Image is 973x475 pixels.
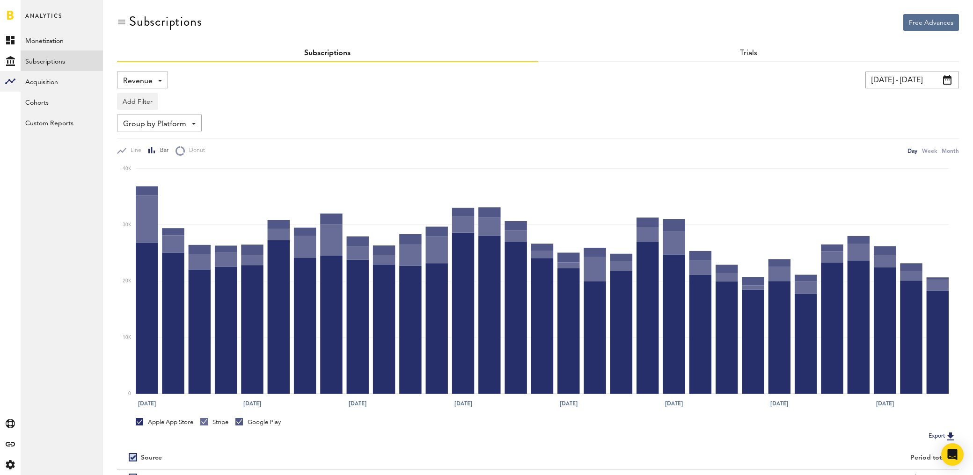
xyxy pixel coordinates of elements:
span: Group by Platform [123,116,186,132]
img: Export [945,431,956,442]
span: Analytics [25,10,62,30]
text: 20K [123,279,132,284]
a: Monetization [21,30,103,50]
div: Stripe [200,418,228,426]
span: Bar [156,147,168,155]
div: Open Intercom Messenger [941,443,964,466]
text: [DATE] [560,399,578,408]
div: Source [141,454,162,462]
text: [DATE] [876,399,894,408]
button: Free Advances [903,14,959,31]
a: Custom Reports [21,112,103,133]
a: Acquisition [21,71,103,92]
div: Period total [550,454,948,462]
button: Add Filter [117,93,158,110]
text: [DATE] [771,399,789,408]
text: 30K [123,223,132,227]
text: 0 [128,392,131,396]
text: [DATE] [243,399,261,408]
a: Subscriptions [304,50,351,57]
a: Trials [740,50,757,57]
text: [DATE] [138,399,156,408]
div: Month [942,146,959,156]
text: [DATE] [454,399,472,408]
div: Week [922,146,937,156]
text: 10K [123,335,132,340]
text: [DATE] [666,399,683,408]
div: Apple App Store [136,418,193,426]
a: Cohorts [21,92,103,112]
span: Line [126,147,141,155]
span: Revenue [123,73,153,89]
a: Subscriptions [21,50,103,71]
span: Donut [185,147,205,155]
text: 40K [123,166,132,171]
div: Google Play [235,418,281,426]
div: Day [907,146,917,156]
text: [DATE] [349,399,366,408]
div: Subscriptions [129,14,202,29]
button: Export [926,430,959,442]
